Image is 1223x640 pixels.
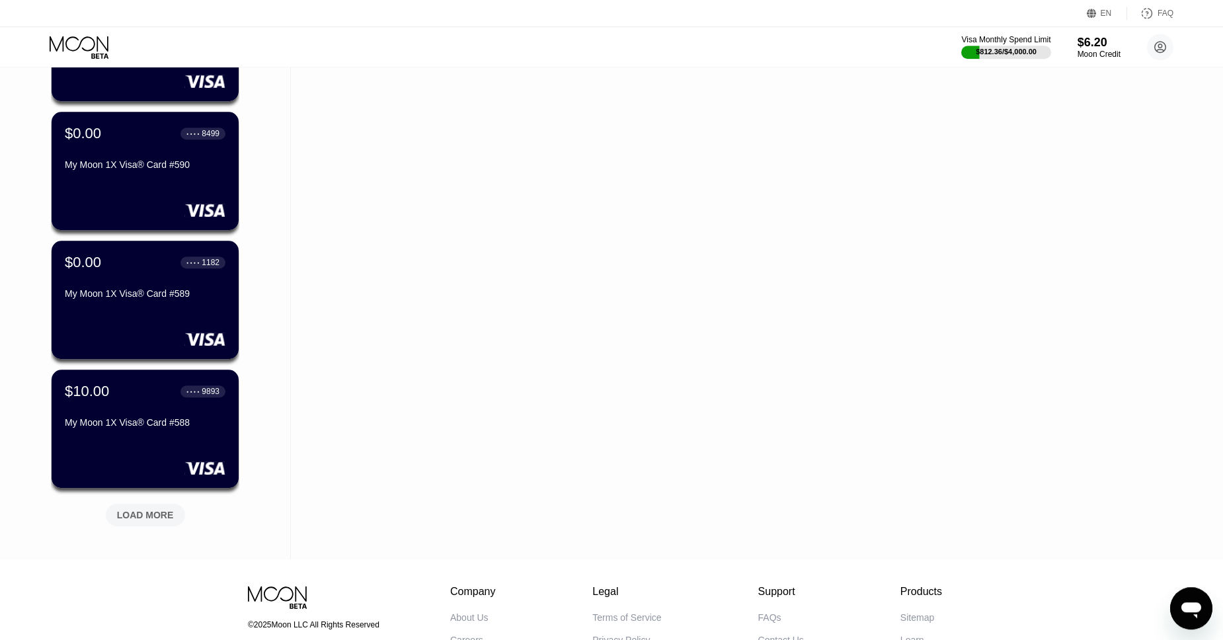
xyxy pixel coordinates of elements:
[1078,36,1121,59] div: $6.20Moon Credit
[758,612,781,623] div: FAQs
[900,612,934,623] div: Sitemap
[65,288,225,299] div: My Moon 1X Visa® Card #589
[65,159,225,170] div: My Moon 1X Visa® Card #590
[1078,50,1121,59] div: Moon Credit
[65,383,109,400] div: $10.00
[1127,7,1173,20] div: FAQ
[186,132,200,136] div: ● ● ● ●
[117,509,174,521] div: LOAD MORE
[961,35,1050,44] div: Visa Monthly Spend Limit
[758,586,804,598] div: Support
[202,258,219,267] div: 1182
[450,612,489,623] div: About Us
[1078,36,1121,50] div: $6.20
[52,112,239,230] div: $0.00● ● ● ●8499My Moon 1X Visa® Card #590
[248,620,391,629] div: © 2025 Moon LLC All Rights Reserved
[186,389,200,393] div: ● ● ● ●
[1170,587,1212,629] iframe: Button to launch messaging window
[592,586,661,598] div: Legal
[202,387,219,396] div: 9893
[450,586,496,598] div: Company
[186,260,200,264] div: ● ● ● ●
[1101,9,1112,18] div: EN
[976,48,1037,56] div: $812.36 / $4,000.00
[1087,7,1127,20] div: EN
[65,417,225,428] div: My Moon 1X Visa® Card #588
[202,129,219,138] div: 8499
[961,35,1050,59] div: Visa Monthly Spend Limit$812.36/$4,000.00
[96,499,195,526] div: LOAD MORE
[592,612,661,623] div: Terms of Service
[65,254,101,271] div: $0.00
[65,125,101,142] div: $0.00
[900,586,942,598] div: Products
[52,241,239,359] div: $0.00● ● ● ●1182My Moon 1X Visa® Card #589
[52,370,239,488] div: $10.00● ● ● ●9893My Moon 1X Visa® Card #588
[1158,9,1173,18] div: FAQ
